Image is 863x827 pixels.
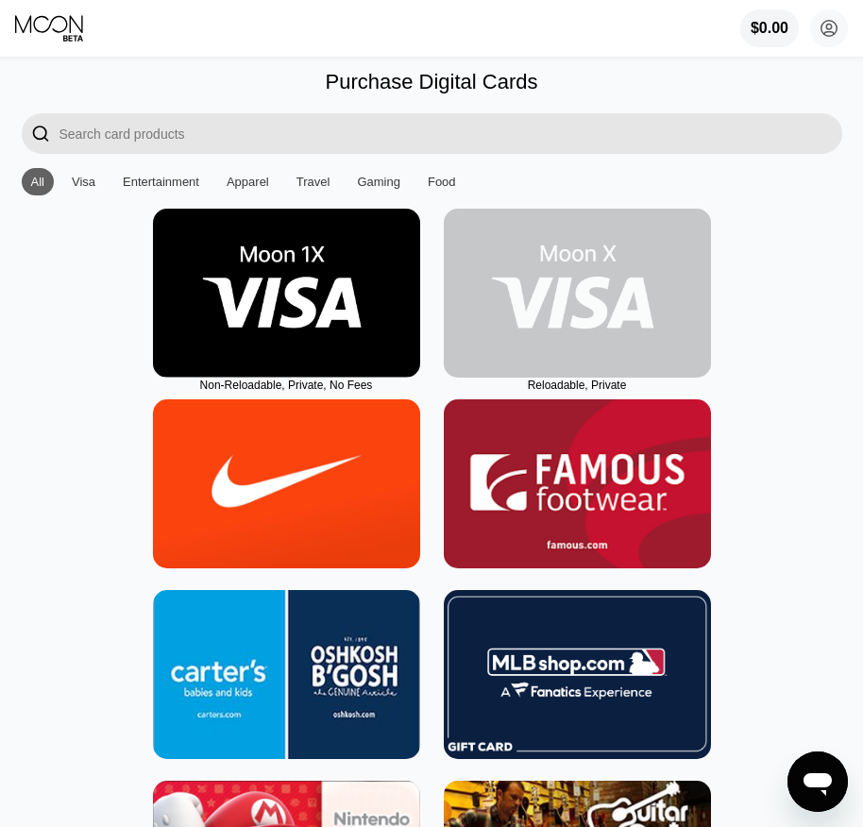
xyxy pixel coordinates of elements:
div: $0.00 [751,20,788,37]
div: Non-Reloadable, Private, No Fees [153,379,420,392]
div: Apparel [227,175,269,189]
div: Reloadable, Private [444,379,711,392]
input: Search card products [59,113,842,154]
div: Apparel [217,168,279,195]
div: Gaming [357,175,400,189]
div: Travel [296,175,330,189]
div: $0.00 [740,9,799,47]
div:  [31,123,50,144]
iframe: Button to launch messaging window [787,751,848,812]
div: Visa [62,168,105,195]
div:  [22,113,59,154]
div: Purchase Digital Cards [326,70,538,94]
div: Food [428,175,456,189]
div: Travel [287,168,340,195]
div: Visa [72,175,95,189]
div: Entertainment [123,175,199,189]
div: All [22,168,54,195]
div: All [31,175,44,189]
div: Gaming [347,168,410,195]
div: Entertainment [113,168,209,195]
div: Food [418,168,465,195]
